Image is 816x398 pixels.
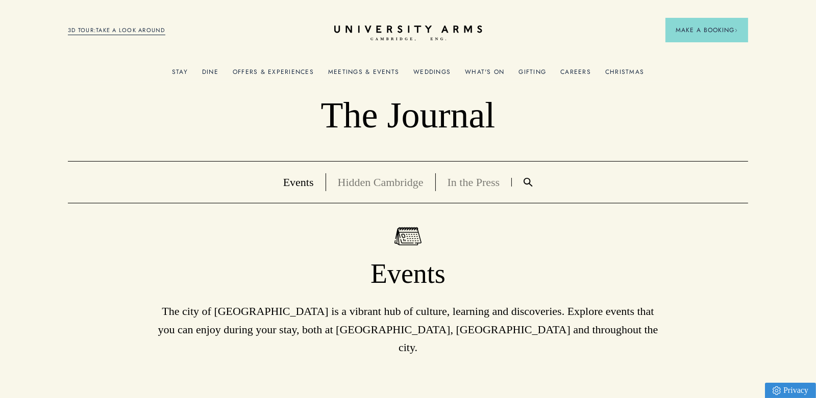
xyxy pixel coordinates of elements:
img: Search [524,178,533,187]
span: Make a Booking [676,25,738,35]
h1: Events [68,257,748,291]
a: Home [334,25,482,41]
p: The Journal [68,94,748,138]
a: Search [512,178,545,187]
button: Make a BookingArrow icon [665,18,748,42]
a: Hidden Cambridge [338,176,424,189]
a: Weddings [413,68,451,82]
a: In the Press [448,176,500,189]
a: Offers & Experiences [233,68,314,82]
a: Gifting [518,68,546,82]
a: Events [283,176,314,189]
a: Meetings & Events [328,68,399,82]
a: 3D TOUR:TAKE A LOOK AROUND [68,26,165,35]
a: Careers [560,68,591,82]
a: Privacy [765,383,816,398]
a: What's On [465,68,504,82]
a: Stay [172,68,188,82]
img: Events [394,227,422,246]
img: Arrow icon [734,29,738,32]
img: Privacy [773,386,781,395]
p: The city of [GEOGRAPHIC_DATA] is a vibrant hub of culture, learning and discoveries. Explore even... [153,302,663,356]
a: Dine [202,68,218,82]
a: Christmas [605,68,644,82]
